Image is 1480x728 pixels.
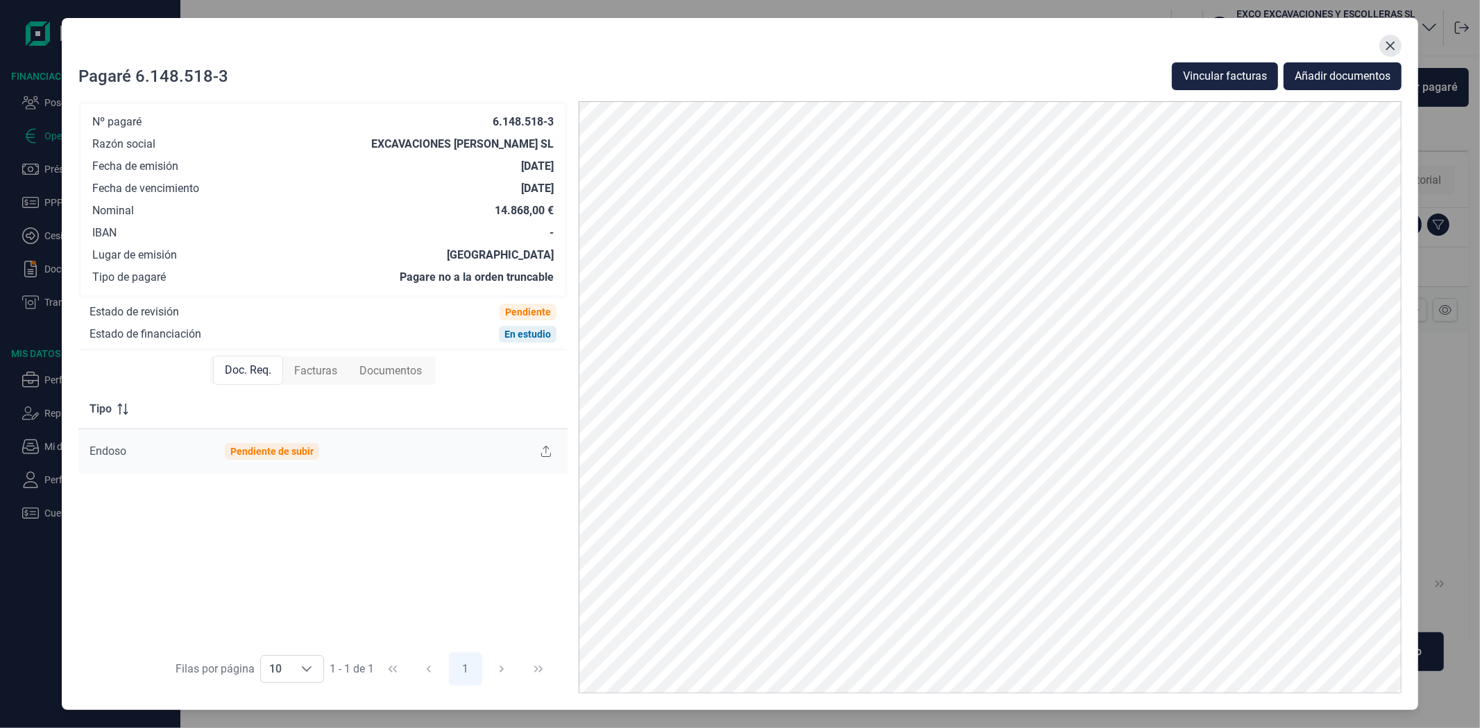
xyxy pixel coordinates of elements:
[92,226,117,240] div: IBAN
[90,444,126,458] span: Endoso
[521,159,554,173] div: [DATE]
[290,656,323,682] div: Choose
[92,137,155,151] div: Razón social
[92,270,166,284] div: Tipo de pagaré
[92,204,134,218] div: Nominal
[522,652,555,686] button: Last Page
[447,248,554,262] div: [GEOGRAPHIC_DATA]
[1295,68,1390,85] span: Añadir documentos
[330,664,374,675] span: 1 - 1 de 1
[261,656,290,682] span: 10
[579,101,1402,693] img: PDF Viewer
[521,182,554,196] div: [DATE]
[359,363,422,379] span: Documentos
[230,446,314,457] div: Pendiente de subir
[92,182,199,196] div: Fecha de vencimiento
[1284,62,1402,90] button: Añadir documentos
[495,204,554,218] div: 14.868,00 €
[92,248,177,262] div: Lugar de emisión
[92,115,142,129] div: Nº pagaré
[348,357,433,385] div: Documentos
[1379,35,1402,57] button: Close
[412,652,445,686] button: Previous Page
[283,357,348,385] div: Facturas
[1172,62,1278,90] button: Vincular facturas
[213,356,283,385] div: Doc. Req.
[1183,68,1267,85] span: Vincular facturas
[294,363,337,379] span: Facturas
[376,652,409,686] button: First Page
[550,226,554,240] div: -
[505,306,551,318] div: Pendiente
[176,661,255,677] div: Filas por página
[90,305,179,319] div: Estado de revisión
[449,652,482,686] button: Page 1
[90,401,112,417] span: Tipo
[493,115,554,129] div: 6.148.518-3
[225,362,271,379] span: Doc. Req.
[485,652,518,686] button: Next Page
[92,159,178,173] div: Fecha de emisión
[371,137,554,151] div: EXCAVACIONES [PERSON_NAME] SL
[400,270,554,284] div: Pagare no a la orden truncable
[504,329,551,340] div: En estudio
[78,65,228,87] div: Pagaré 6.148.518-3
[90,327,201,341] div: Estado de financiación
